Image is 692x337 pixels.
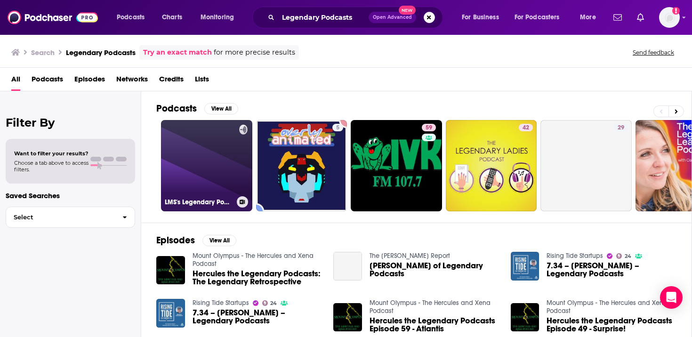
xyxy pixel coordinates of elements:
[426,123,432,133] span: 59
[214,47,295,58] span: for more precise results
[633,9,648,25] a: Show notifications dropdown
[547,252,603,260] a: Rising Tide Startups
[659,7,680,28] span: Logged in as amandalamPR
[110,10,157,25] button: open menu
[204,103,238,114] button: View All
[519,124,533,131] a: 42
[6,207,135,228] button: Select
[262,300,277,306] a: 24
[195,72,209,91] a: Lists
[422,124,436,131] a: 59
[162,11,182,24] span: Charts
[547,262,676,278] span: 7.34 – [PERSON_NAME] – Legendary Podcasts
[156,256,185,285] img: Hercules the Legendary Podcasts: The Legendary Retrospective
[618,123,624,133] span: 29
[573,10,608,25] button: open menu
[333,252,362,281] a: Dana Lindahl of Legendary Podcasts
[351,120,442,211] a: 59
[8,8,98,26] img: Podchaser - Follow, Share and Rate Podcasts
[66,48,136,57] h3: Legendary Podcasts
[193,252,314,268] a: Mount Olympus - The Hercules and Xena Podcast
[511,303,539,332] img: Hercules the Legendary Podcasts Episode 49 - Surprise!
[659,7,680,28] button: Show profile menu
[370,252,450,260] a: The Kilroy Report
[540,120,632,211] a: 29
[156,234,195,246] h2: Episodes
[625,254,631,258] span: 24
[373,15,412,20] span: Open Advanced
[193,299,249,307] a: Rising Tide Startups
[31,48,55,57] h3: Search
[455,10,511,25] button: open menu
[159,72,184,91] a: Credits
[547,299,668,315] a: Mount Olympus - The Hercules and Xena Podcast
[278,10,369,25] input: Search podcasts, credits, & more...
[547,317,676,333] a: Hercules the Legendary Podcasts Episode 49 - Surprise!
[370,299,491,315] a: Mount Olympus - The Hercules and Xena Podcast
[370,262,499,278] a: Dana Lindahl of Legendary Podcasts
[261,7,452,28] div: Search podcasts, credits, & more...
[511,252,539,281] img: 7.34 – Dana Lindahl – Legendary Podcasts
[256,120,347,211] a: 5
[508,10,573,25] button: open menu
[156,103,197,114] h2: Podcasts
[156,103,238,114] a: PodcastsView All
[523,123,529,133] span: 42
[336,123,339,133] span: 5
[116,72,148,91] a: Networks
[580,11,596,24] span: More
[610,9,626,25] a: Show notifications dropdown
[201,11,234,24] span: Monitoring
[660,286,683,309] div: Open Intercom Messenger
[193,309,322,325] a: 7.34 – Dana Lindahl – Legendary Podcasts
[547,262,676,278] a: 7.34 – Dana Lindahl – Legendary Podcasts
[117,11,145,24] span: Podcasts
[369,12,416,23] button: Open AdvancedNew
[370,317,499,333] a: Hercules the Legendary Podcasts Episode 59 - Atlantis
[156,234,236,246] a: EpisodesView All
[161,120,252,211] a: LMS's Legendary Podcasts
[332,124,343,131] a: 5
[6,191,135,200] p: Saved Searches
[193,270,322,286] a: Hercules the Legendary Podcasts: The Legendary Retrospective
[446,120,537,211] a: 42
[616,253,631,259] a: 24
[156,299,185,328] img: 7.34 – Dana Lindahl – Legendary Podcasts
[333,303,362,332] img: Hercules the Legendary Podcasts Episode 59 - Atlantis
[156,10,188,25] a: Charts
[6,214,115,220] span: Select
[74,72,105,91] a: Episodes
[462,11,499,24] span: For Business
[193,309,322,325] span: 7.34 – [PERSON_NAME] – Legendary Podcasts
[515,11,560,24] span: For Podcasters
[165,198,233,206] h3: LMS's Legendary Podcasts
[14,160,89,173] span: Choose a tab above to access filters.
[6,116,135,129] h2: Filter By
[194,10,246,25] button: open menu
[630,48,677,56] button: Send feedback
[370,262,499,278] span: [PERSON_NAME] of Legendary Podcasts
[614,124,628,131] a: 29
[143,47,212,58] a: Try an exact match
[399,6,416,15] span: New
[32,72,63,91] a: Podcasts
[270,301,277,305] span: 24
[14,150,89,157] span: Want to filter your results?
[11,72,20,91] a: All
[659,7,680,28] img: User Profile
[202,235,236,246] button: View All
